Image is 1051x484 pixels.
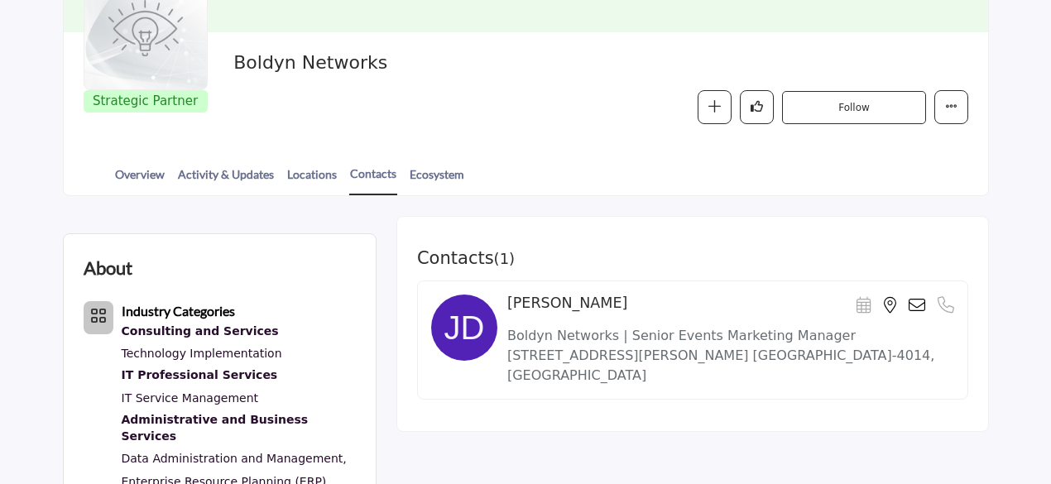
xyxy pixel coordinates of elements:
img: image [431,295,497,361]
p: Boldyn Networks | Senior Events Marketing Manager [507,326,954,346]
h2: Boldyn Networks [233,52,689,74]
a: IT Professional Services [122,365,356,386]
span: 1 [500,250,509,267]
a: Consulting and Services [122,321,356,343]
h2: About [84,254,132,281]
a: Industry Categories [122,305,235,319]
div: Specialized technical support, maintenance, and development services for educational technology s... [122,365,356,386]
h4: [PERSON_NAME] [507,295,627,312]
b: Industry Categories [122,303,235,319]
p: [STREET_ADDRESS][PERSON_NAME] [GEOGRAPHIC_DATA]-4014, [GEOGRAPHIC_DATA] [507,346,954,386]
span: Strategic Partner [87,92,204,111]
a: Locations [286,165,338,194]
a: Technology Implementation [122,347,282,360]
div: Professional guidance and support for implementing and optimizing educational technology and proc... [122,321,356,343]
a: Activity & Updates [177,165,275,194]
span: ( ) [494,250,516,267]
a: Contacts [349,165,397,195]
button: Follow [782,91,925,124]
button: Category Icon [84,301,113,334]
a: Administrative and Business Services [122,410,356,447]
button: More details [934,90,968,124]
a: Data Administration and Management, [122,452,347,465]
a: Ecosystem [409,165,465,194]
h3: Contacts [417,248,515,269]
a: IT Service Management [122,391,259,405]
a: Overview [114,165,166,194]
div: Software and systems for managing institutional operations, finances, and administrative tasks in... [122,410,356,447]
button: Like [740,90,774,124]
